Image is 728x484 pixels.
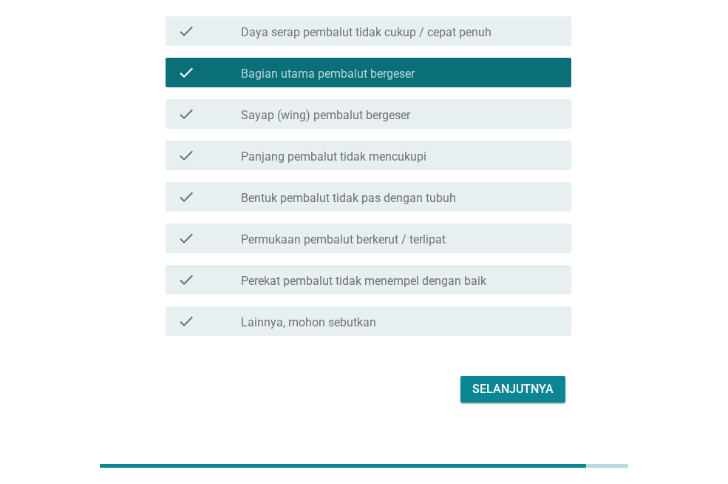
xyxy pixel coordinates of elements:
div: Selanjutnya [472,380,554,398]
label: Lainnya, mohon sebutkan [241,315,376,330]
i: check [177,188,195,206]
i: check [177,64,195,81]
label: Bentuk pembalut tidak pas dengan tubuh [241,191,456,206]
i: check [177,271,195,289]
i: check [177,22,195,40]
label: Panjang pembalut tidak mencukupi [241,149,426,164]
i: check [177,147,195,164]
label: Permukaan pembalut berkerut / terlipat [241,232,446,247]
i: check [177,229,195,247]
i: check [177,105,195,123]
label: Bagian utama pembalut bergeser [241,67,415,81]
i: check [177,312,195,330]
button: Selanjutnya [460,376,565,403]
label: Perekat pembalut tidak menempel dengan baik [241,274,486,289]
label: Daya serap pembalut tidak cukup / cepat penuh [241,25,491,40]
label: Sayap (wing) pembalut bergeser [241,108,410,123]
